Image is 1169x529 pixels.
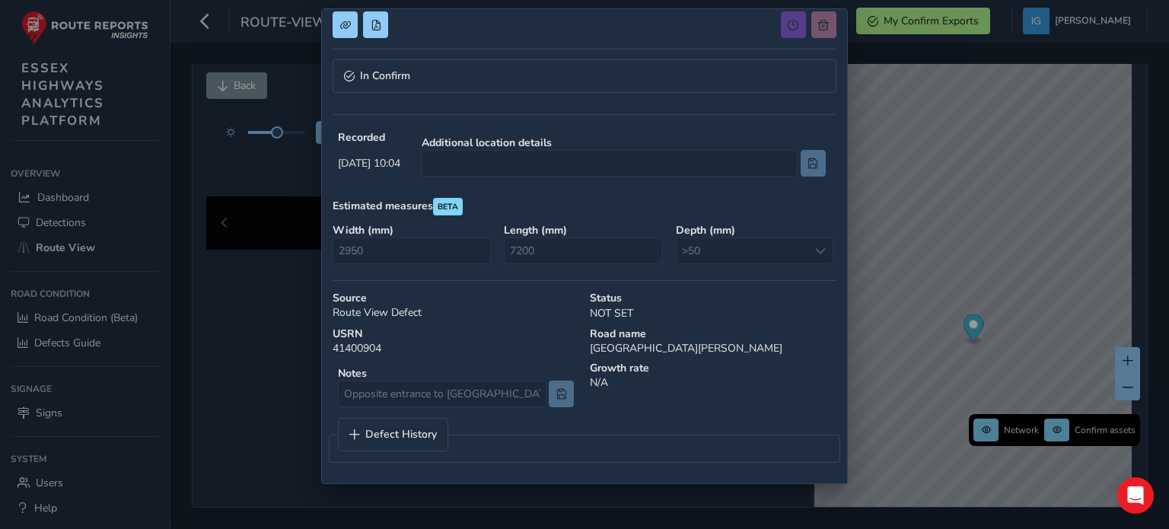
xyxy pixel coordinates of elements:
[360,71,410,81] span: In Confirm
[365,429,437,440] span: Defect History
[590,291,836,305] strong: Status
[676,223,836,237] strong: Depth ( mm )
[333,291,579,305] strong: Source
[327,285,584,327] div: Route View Defect
[590,305,836,321] p: NOT SET
[422,135,825,150] strong: Additional location details
[338,156,400,170] span: [DATE] 10:04
[590,361,836,375] strong: Growth rate
[333,199,433,213] strong: Estimated measures
[504,223,664,237] strong: Length ( mm )
[1117,477,1154,514] div: Open Intercom Messenger
[590,327,836,341] strong: Road name
[338,366,574,381] strong: Notes
[333,327,579,341] strong: USRN
[338,130,400,145] strong: Recorded
[584,321,842,361] div: [GEOGRAPHIC_DATA][PERSON_NAME]
[333,59,836,93] a: Expand
[333,223,493,237] strong: Width ( mm )
[339,419,448,451] a: Defect History
[438,201,458,213] span: BETA
[584,355,842,418] div: N/A
[327,321,584,361] div: 41400904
